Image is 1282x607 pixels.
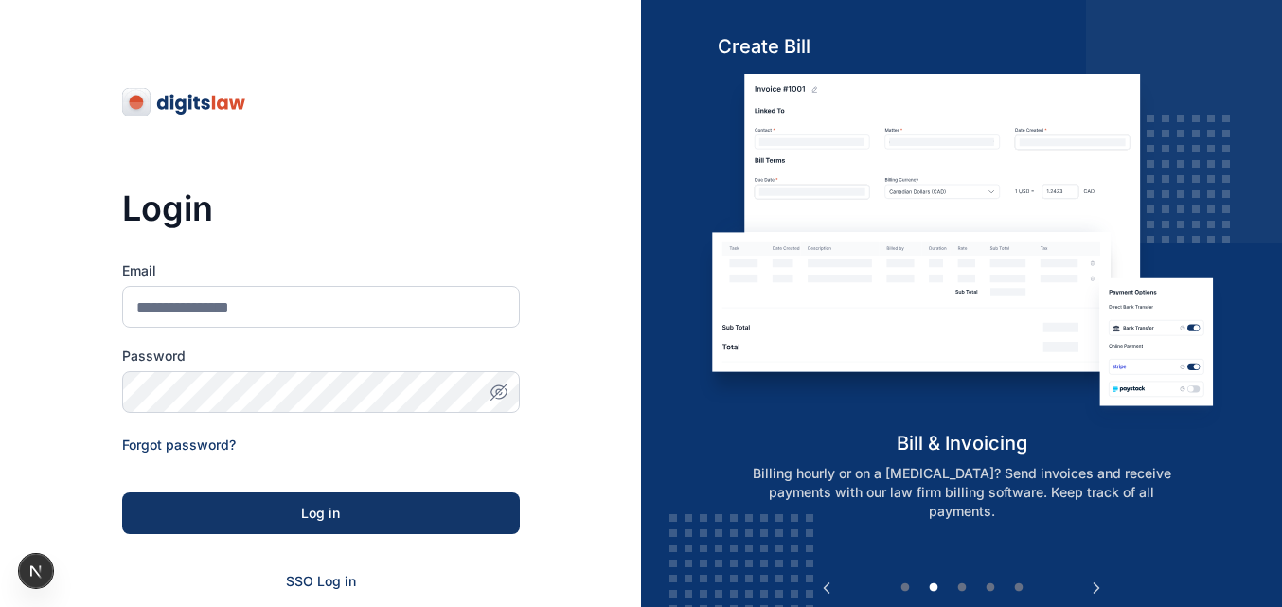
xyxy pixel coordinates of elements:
button: 5 [1009,579,1028,598]
p: Billing hourly or on a [MEDICAL_DATA]? Send invoices and receive payments with our law firm billi... [720,464,1204,521]
h3: Login [122,189,520,227]
button: Next [1087,579,1106,598]
button: Log in [122,492,520,534]
label: Email [122,261,520,280]
div: Log in [152,504,490,523]
button: Previous [817,579,836,598]
img: bill-and-invoicin [699,74,1224,429]
a: SSO Log in [286,573,356,589]
h5: Create Bill [699,33,1224,60]
button: 3 [953,579,971,598]
label: Password [122,347,520,366]
img: digitslaw-logo [122,87,247,117]
h5: bill & invoicing [699,430,1224,456]
a: Forgot password? [122,437,236,453]
button: 4 [981,579,1000,598]
button: 1 [896,579,915,598]
button: 2 [924,579,943,598]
